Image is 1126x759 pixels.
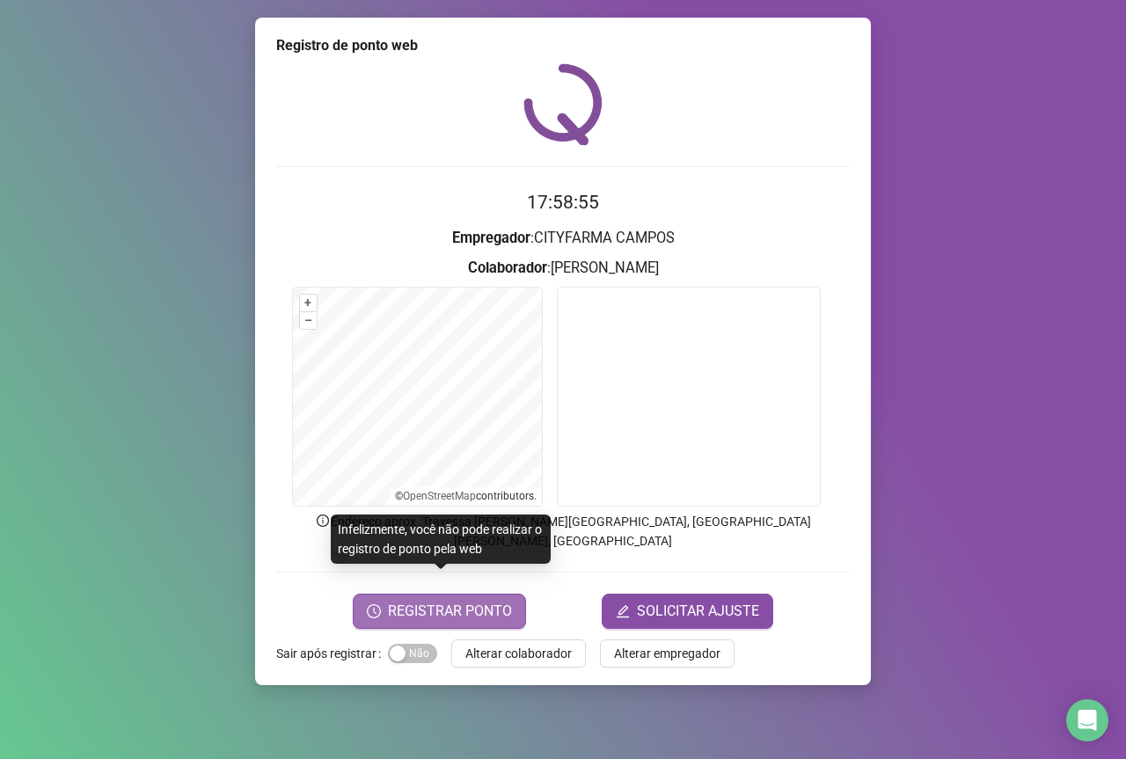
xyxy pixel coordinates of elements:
[600,639,735,668] button: Alterar empregador
[465,644,572,663] span: Alterar colaborador
[616,604,630,618] span: edit
[602,594,773,629] button: editSOLICITAR AJUSTE
[331,515,551,564] div: Infelizmente, você não pode realizar o registro de ponto pela web
[276,512,850,551] p: Endereço aprox. : Travessa [PERSON_NAME][GEOGRAPHIC_DATA], [GEOGRAPHIC_DATA][PERSON_NAME], [GEOGR...
[276,639,388,668] label: Sair após registrar
[523,63,603,145] img: QRPoint
[452,230,530,246] strong: Empregador
[395,490,537,502] li: © contributors.
[353,594,526,629] button: REGISTRAR PONTO
[315,513,331,529] span: info-circle
[527,192,599,213] time: 17:58:55
[367,604,381,618] span: clock-circle
[276,257,850,280] h3: : [PERSON_NAME]
[300,312,317,329] button: –
[403,490,476,502] a: OpenStreetMap
[1066,699,1108,741] div: Open Intercom Messenger
[468,259,547,276] strong: Colaborador
[637,601,759,622] span: SOLICITAR AJUSTE
[276,227,850,250] h3: : CITYFARMA CAMPOS
[388,601,512,622] span: REGISTRAR PONTO
[451,639,586,668] button: Alterar colaborador
[276,35,850,56] div: Registro de ponto web
[614,644,720,663] span: Alterar empregador
[300,295,317,311] button: +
